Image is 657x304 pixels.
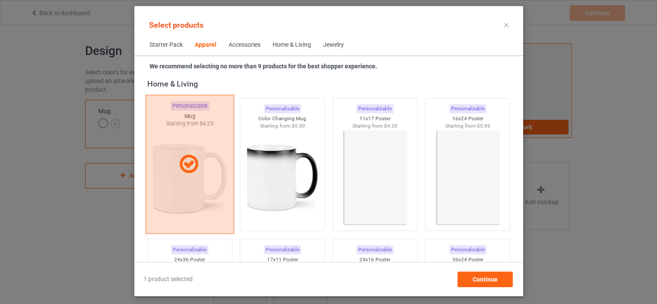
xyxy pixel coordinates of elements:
div: Personalizable [449,245,486,254]
span: $4.20 [384,123,397,129]
span: Continue [472,276,497,283]
div: Personalizable [263,104,301,113]
div: Personalizable [171,245,208,254]
div: 11x17 Poster [333,115,417,122]
span: Starter Pack [143,35,189,55]
strong: We recommend selecting no more than 9 products for the best shopper experience. [149,63,377,70]
img: regular.jpg [429,129,506,226]
div: 16x24 Poster [425,115,510,122]
div: Starting from [333,122,417,130]
div: Jewelry [323,41,344,49]
span: 1 product selected [143,275,193,284]
div: Home & Living [273,41,311,49]
img: regular.jpg [336,129,413,226]
div: Starting from [240,122,324,130]
img: regular.jpg [244,129,321,226]
span: $5.95 [476,123,490,129]
span: Select products [149,20,203,29]
div: 17x11 Poster [240,256,324,263]
div: Home & Living [147,79,514,89]
div: 24x36 Poster [147,256,232,263]
div: Starting from [425,122,510,130]
div: Personalizable [356,245,394,254]
div: Continue [457,272,512,287]
span: $5.50 [291,123,305,129]
div: 36x24 Poster [425,256,510,263]
div: 24x16 Poster [333,256,417,263]
div: Personalizable [263,245,301,254]
div: Personalizable [449,104,486,113]
div: Personalizable [356,104,394,113]
div: Apparel [195,41,216,49]
div: Color Changing Mug [240,115,324,122]
div: Accessories [229,41,260,49]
